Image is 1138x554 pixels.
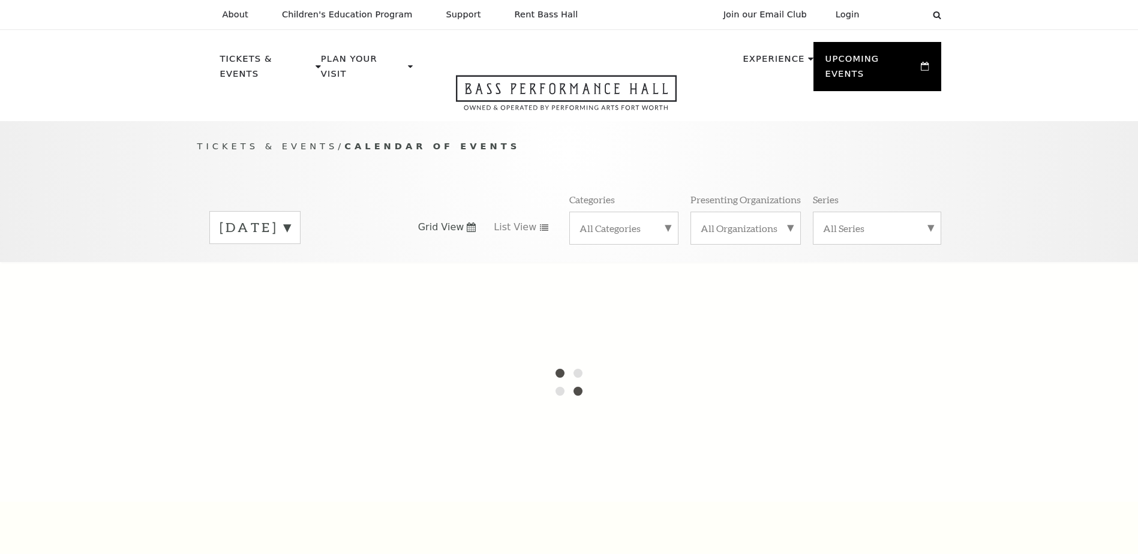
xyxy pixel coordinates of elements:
[579,222,668,234] label: All Categories
[515,10,578,20] p: Rent Bass Hall
[879,9,921,20] select: Select:
[743,52,804,73] p: Experience
[223,10,248,20] p: About
[197,139,941,154] p: /
[701,222,791,234] label: All Organizations
[197,141,338,151] span: Tickets & Events
[220,218,290,237] label: [DATE]
[282,10,413,20] p: Children's Education Program
[494,221,536,234] span: List View
[220,52,313,88] p: Tickets & Events
[446,10,481,20] p: Support
[569,193,615,206] p: Categories
[418,221,464,234] span: Grid View
[690,193,801,206] p: Presenting Organizations
[321,52,405,88] p: Plan Your Visit
[823,222,931,234] label: All Series
[344,141,520,151] span: Calendar of Events
[825,52,918,88] p: Upcoming Events
[813,193,839,206] p: Series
